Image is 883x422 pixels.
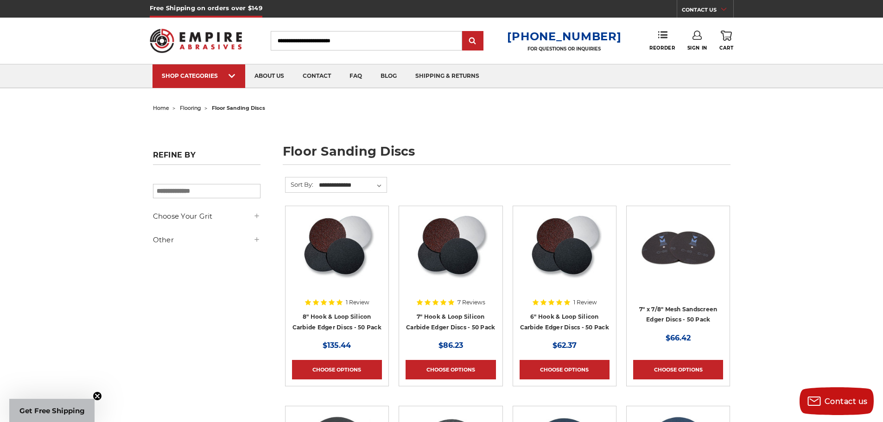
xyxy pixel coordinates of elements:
img: Empire Abrasives [150,23,242,59]
a: Choose Options [406,360,495,379]
a: home [153,105,169,111]
div: SHOP CATEGORIES [162,72,236,79]
span: 1 Review [346,300,369,305]
span: floor sanding discs [212,105,265,111]
img: Silicon Carbide 6" Hook & Loop Edger Discs [527,213,602,287]
a: Choose Options [633,360,723,379]
span: Cart [719,45,733,51]
span: $62.37 [553,341,577,350]
h5: Choose Your Grit [153,211,260,222]
a: 7" x 7/8" Mesh Sandscreen Edger Discs - 50 Pack [639,306,717,323]
label: Sort By: [286,177,313,191]
a: 7" Hook & Loop Silicon Carbide Edger Discs - 50 Pack [406,313,495,331]
a: 7" x 7/8" Mesh Sanding Screen Edger Discs [633,213,723,302]
span: 7 Reviews [457,300,485,305]
select: Sort By: [318,178,387,192]
a: Silicon Carbide 6" Hook & Loop Edger Discs [520,213,610,302]
input: Submit [464,32,482,50]
span: Get Free Shipping [19,406,85,415]
img: Silicon Carbide 8" Hook & Loop Edger Discs [299,213,375,287]
a: about us [245,64,293,88]
a: Cart [719,31,733,51]
a: Silicon Carbide 8" Hook & Loop Edger Discs [292,213,382,302]
a: CONTACT US [682,5,733,18]
a: [PHONE_NUMBER] [507,30,621,43]
span: 1 Review [573,300,597,305]
span: $86.23 [438,341,463,350]
a: blog [371,64,406,88]
span: Contact us [825,397,868,406]
span: $66.42 [666,334,691,342]
button: Contact us [800,387,874,415]
h5: Refine by [153,151,260,165]
h5: Other [153,234,260,246]
a: flooring [180,105,201,111]
img: Silicon Carbide 7" Hook & Loop Edger Discs [413,213,488,287]
a: 6" Hook & Loop Silicon Carbide Edger Discs - 50 Pack [520,313,609,331]
a: Silicon Carbide 7" Hook & Loop Edger Discs [406,213,495,302]
a: Reorder [649,31,675,50]
a: Choose Options [292,360,382,379]
a: 8" Hook & Loop Silicon Carbide Edger Discs - 50 Pack [292,313,381,331]
span: Reorder [649,45,675,51]
a: contact [293,64,340,88]
div: Get Free ShippingClose teaser [9,399,95,422]
span: $135.44 [323,341,351,350]
a: faq [340,64,371,88]
img: 7" x 7/8" Mesh Sanding Screen Edger Discs [641,213,715,287]
button: Close teaser [93,391,102,401]
span: Sign In [687,45,707,51]
a: Choose Options [520,360,610,379]
a: shipping & returns [406,64,489,88]
h1: floor sanding discs [283,145,731,165]
p: FOR QUESTIONS OR INQUIRIES [507,46,621,52]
